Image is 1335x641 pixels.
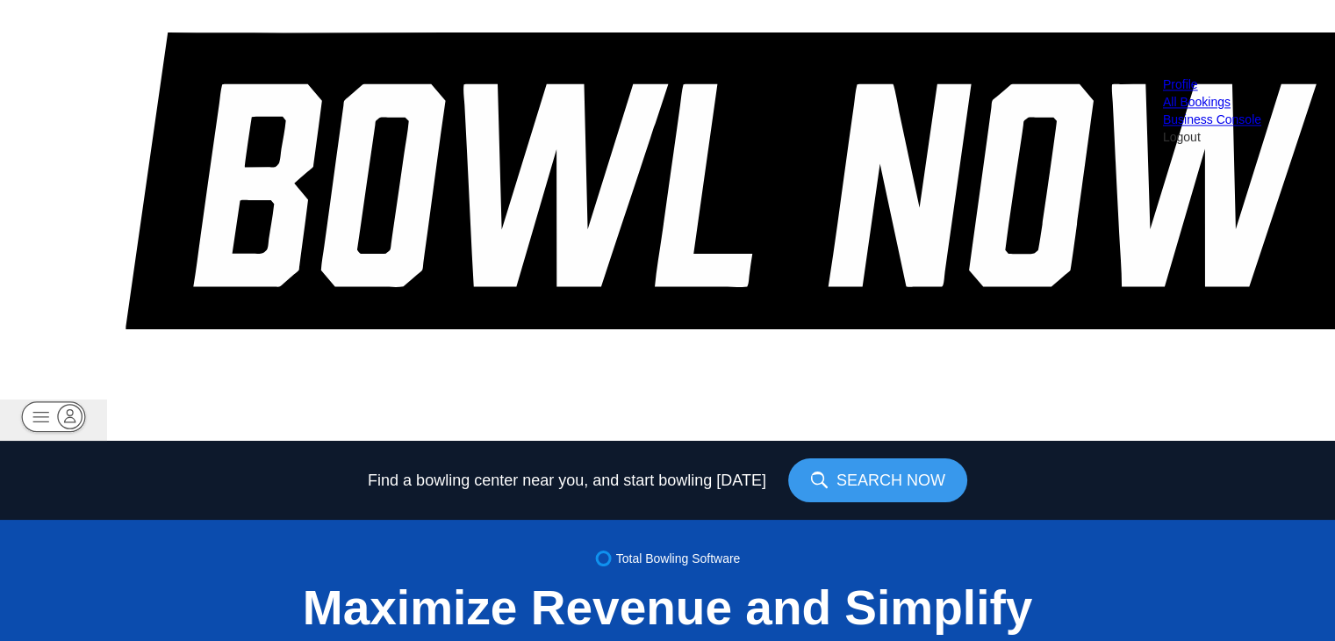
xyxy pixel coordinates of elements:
[616,551,741,565] span: Total Bowling Software
[368,472,766,489] span: Find a bowling center near you, and start bowling [DATE]
[1163,128,1201,146] button: Logout
[1163,93,1261,111] a: All Bookings
[1163,76,1261,93] a: Profile
[788,458,967,502] a: SEARCH NOW
[1163,111,1261,128] a: Business Console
